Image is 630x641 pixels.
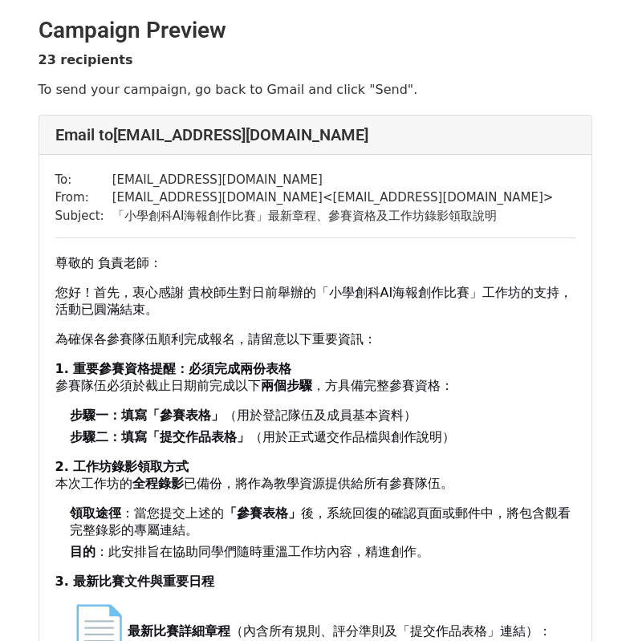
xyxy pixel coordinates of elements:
[70,505,121,521] strong: 領取途徑
[55,459,189,474] strong: 2. 工作坊錄影領取方式
[39,17,592,44] h2: Campaign Preview
[55,331,575,347] p: 為確保各參賽隊伍順利完成報名，請留意以下重要資訊：
[55,361,292,376] strong: 1. 重要參賽資格提醒：必須完成兩份表格
[70,408,224,423] strong: 步驟一：填寫「參賽表格」
[261,378,312,393] strong: 兩個步驟
[55,254,575,271] p: 尊敬的 負責老師：
[55,171,112,189] td: To:
[112,207,554,225] td: 「小學創科AI海報創作比賽」最新章程、參賽資格及工作坊錄影領取說明
[112,189,554,207] td: [EMAIL_ADDRESS][DOMAIN_NAME] < [EMAIL_ADDRESS][DOMAIN_NAME] >
[39,52,133,67] strong: 23 recipients
[55,207,112,225] td: Subject:
[112,171,554,189] td: [EMAIL_ADDRESS][DOMAIN_NAME]
[55,458,575,492] p: 本次工作坊的 已備份，將作為教學資源提供給所有參賽隊伍。
[224,505,301,521] strong: 「參賽表格」
[55,189,112,207] td: From:
[132,476,184,491] strong: 全程錄影
[70,428,575,445] p: （用於正式遞交作品檔與創作說明）
[39,81,592,98] p: To send your campaign, go back to Gmail and click "Send".
[55,284,575,318] p: 您好！首先，衷心感謝 貴校師生對日前舉辦的「小學創科AI海報創作比賽」工作坊的支持，活動已圓滿結束。
[55,125,575,144] h4: Email to [EMAIL_ADDRESS][DOMAIN_NAME]
[70,407,575,424] p: （用於登記隊伍及成員基本資料）
[70,623,230,639] strong: 最新比賽詳細章程
[55,360,575,394] p: 參賽隊伍必須於截止日期前完成以下 ，方具備完整參賽資格：
[70,544,96,559] strong: 目的
[70,543,575,560] p: ：此安排旨在協助同學們隨時重溫工作坊內容，精進創作。
[70,505,575,538] p: ：當您提交上述的 後，系統回復的確認頁面或郵件中，將包含觀看完整錄影的專屬連結。
[70,429,250,444] strong: 步驟二：填寫「提交作品表格」
[55,574,215,589] strong: 3. 最新比賽文件與重要日程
